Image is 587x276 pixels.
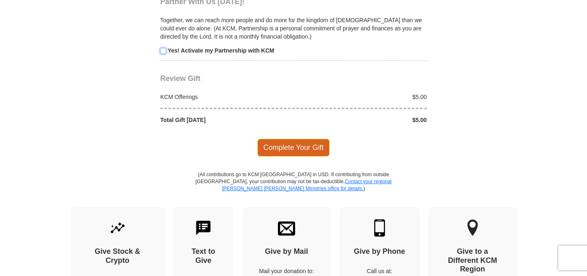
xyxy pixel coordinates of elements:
[160,16,427,41] p: Together, we can reach more people and do more for the kingdom of [DEMOGRAPHIC_DATA] than we coul...
[85,247,150,265] h4: Give Stock & Crypto
[195,219,212,237] img: text-to-give.svg
[257,139,330,156] span: Complete Your Gift
[195,171,392,207] p: (All contributions go to KCM [GEOGRAPHIC_DATA] in USD. If contributing from outside [GEOGRAPHIC_D...
[354,267,405,275] p: Call us at:
[222,179,391,191] a: Contact your regional [PERSON_NAME] [PERSON_NAME] Ministries office for details.
[156,116,294,124] div: Total Gift [DATE]
[293,116,431,124] div: $5.00
[293,93,431,101] div: $5.00
[156,93,294,101] div: KCM Offerings
[278,219,295,237] img: envelope.svg
[371,219,388,237] img: mobile.svg
[188,247,220,265] h4: Text to Give
[109,219,126,237] img: give-by-stock.svg
[257,247,316,256] h4: Give by Mail
[257,267,316,275] p: Mail your donation to:
[354,247,405,256] h4: Give by Phone
[168,47,274,54] strong: Yes! Activate my Partnership with KCM
[467,219,478,237] img: other-region
[160,74,200,83] span: Review Gift
[443,247,503,274] h4: Give to a Different KCM Region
